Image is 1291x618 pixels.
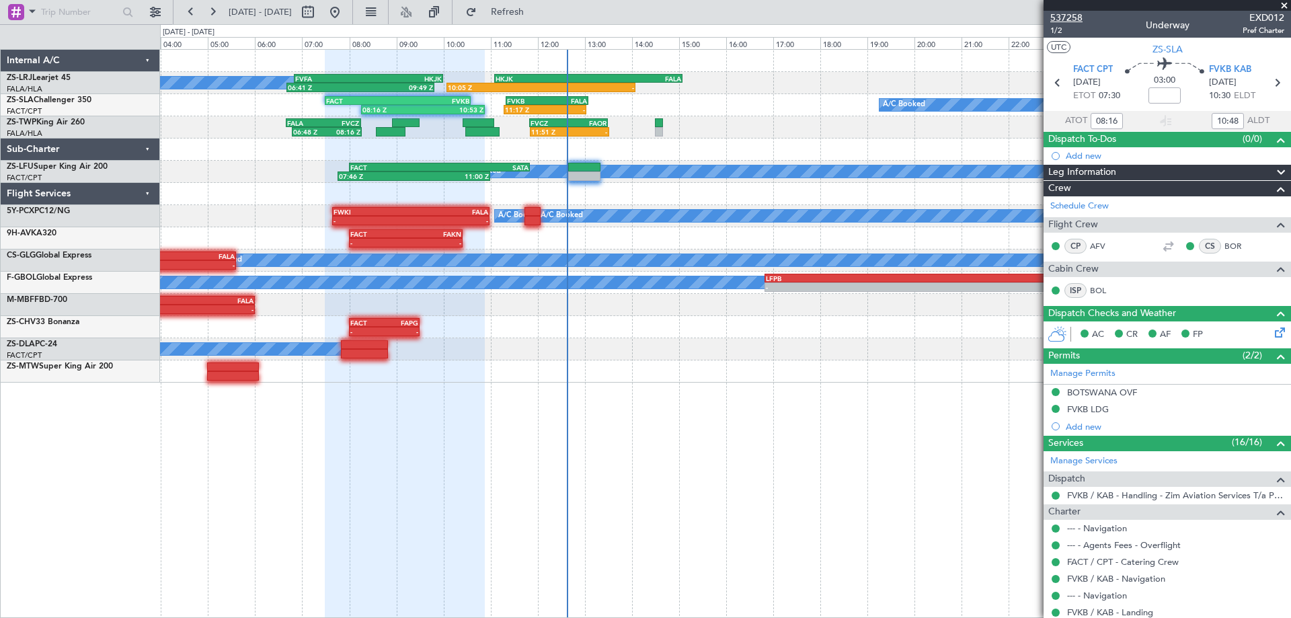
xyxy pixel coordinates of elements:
[288,83,360,91] div: 06:41 Z
[334,217,411,225] div: -
[1048,306,1176,321] span: Dispatch Checks and Weather
[7,128,42,139] a: FALA/HLA
[545,106,585,114] div: -
[1048,471,1085,487] span: Dispatch
[1091,113,1123,129] input: --:--
[1048,132,1116,147] span: Dispatch To-Dos
[414,172,490,180] div: 11:00 Z
[448,83,541,91] div: 10:05 Z
[323,119,360,127] div: FVCZ
[350,319,385,327] div: FACT
[1048,181,1071,196] span: Crew
[1067,523,1127,534] a: --- - Navigation
[1067,590,1127,601] a: --- - Navigation
[7,252,91,260] a: CS-GLGGlobal Express
[7,106,42,116] a: FACT/CPT
[679,37,726,49] div: 15:00
[7,274,92,282] a: F-GBOLGlobal Express
[766,274,1040,282] div: LFPB
[302,37,349,49] div: 07:00
[479,7,536,17] span: Refresh
[423,106,483,114] div: 10:53 Z
[411,208,488,216] div: FALA
[7,350,42,360] a: FACT/CPT
[1243,25,1284,36] span: Pref Charter
[384,319,418,327] div: FAPG
[7,362,39,371] span: ZS-MTW
[1126,328,1138,342] span: CR
[1067,387,1137,398] div: BOTSWANA OVF
[295,75,368,83] div: FVFA
[962,37,1009,49] div: 21:00
[491,37,538,49] div: 11:00
[7,207,70,215] a: 5Y-PCXPC12/NG
[1048,504,1081,520] span: Charter
[7,74,32,82] span: ZS-LRJ
[1065,114,1087,128] span: ATOT
[7,296,67,304] a: M-MBFFBD-700
[7,118,85,126] a: ZS-TWPKing Air 260
[1224,240,1255,252] a: BOR
[7,274,36,282] span: F-GBOL
[368,75,442,83] div: HKJK
[350,37,397,49] div: 08:00
[1092,328,1104,342] span: AC
[1152,42,1183,56] span: ZS-SLA
[7,229,36,237] span: 9H-AVK
[7,362,113,371] a: ZS-MTWSuper King Air 200
[1064,239,1087,254] div: CP
[1090,284,1120,297] a: BOL
[350,239,406,247] div: -
[350,230,406,238] div: FACT
[570,128,608,136] div: -
[505,106,545,114] div: 11:17 Z
[1048,348,1080,364] span: Permits
[7,229,56,237] a: 9H-AVKA320
[3,297,253,305] div: FALA
[632,37,679,49] div: 14:00
[1048,165,1116,180] span: Leg Information
[229,6,292,18] span: [DATE] - [DATE]
[1067,539,1181,551] a: --- - Agents Fees - Overflight
[398,97,469,105] div: FVKB
[7,252,36,260] span: CS-GLG
[7,340,57,348] a: ZS-DLAPC-24
[867,37,914,49] div: 19:00
[588,75,681,83] div: FALA
[1067,490,1284,501] a: FVKB / KAB - Handling - Zim Aviation Services T/a Pepeti Commodities
[531,128,570,136] div: 11:51 Z
[1064,283,1087,298] div: ISP
[1048,262,1099,277] span: Cabin Crew
[7,118,36,126] span: ZS-TWP
[41,2,118,22] input: Trip Number
[531,119,569,127] div: FVCZ
[1099,89,1120,103] span: 07:30
[7,173,42,183] a: FACT/CPT
[883,95,925,115] div: A/C Booked
[1073,89,1095,103] span: ETOT
[1009,37,1056,49] div: 22:00
[1073,63,1113,77] span: FACT CPT
[569,119,607,127] div: FAOR
[1067,556,1179,568] a: FACT / CPT - Catering Crew
[1067,573,1165,584] a: FVKB / KAB - Navigation
[1050,367,1116,381] a: Manage Permits
[1209,76,1237,89] span: [DATE]
[1066,150,1284,161] div: Add new
[1199,239,1221,254] div: CS
[820,37,867,49] div: 18:00
[326,97,397,105] div: FACT
[1193,328,1203,342] span: FP
[7,340,35,348] span: ZS-DLA
[585,37,632,49] div: 13:00
[384,327,418,336] div: -
[541,83,634,91] div: -
[7,84,42,94] a: FALA/HLA
[1154,74,1175,87] span: 03:00
[360,83,433,91] div: 09:49 Z
[439,163,529,171] div: SATA
[287,119,323,127] div: FALA
[773,37,820,49] div: 17:00
[208,37,255,49] div: 05:00
[255,37,302,49] div: 06:00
